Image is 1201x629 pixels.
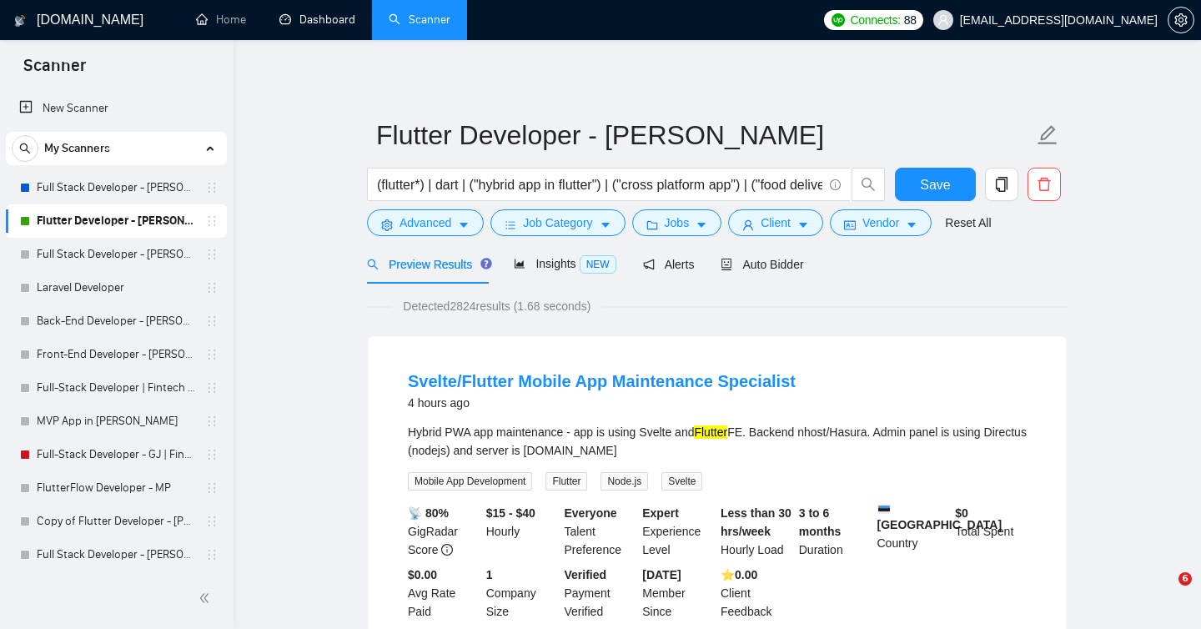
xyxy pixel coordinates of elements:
[37,538,195,571] a: Full Stack Developer - [PERSON_NAME]
[37,371,195,405] a: Full-Stack Developer | Fintech SaaS System
[874,504,952,559] div: Country
[205,214,219,228] span: holder
[399,214,451,232] span: Advanced
[920,174,950,195] span: Save
[37,438,195,471] a: Full-Stack Developer - GJ | Fintech SaaS System
[796,504,874,559] div: Duration
[600,219,611,231] span: caret-down
[205,281,219,294] span: holder
[1028,168,1061,201] button: delete
[646,219,658,231] span: folder
[408,393,796,413] div: 4 hours ago
[37,204,195,238] a: Flutter Developer - [PERSON_NAME]
[799,506,842,538] b: 3 to 6 months
[717,566,796,621] div: Client Feedback
[483,504,561,559] div: Hourly
[376,114,1033,156] input: Scanner name...
[632,209,722,236] button: folderJobscaret-down
[580,255,616,274] span: NEW
[665,214,690,232] span: Jobs
[561,566,640,621] div: Payment Verified
[205,348,219,361] span: holder
[952,504,1030,559] div: Total Spent
[486,568,493,581] b: 1
[721,506,791,538] b: Less than 30 hrs/week
[514,257,616,270] span: Insights
[850,11,900,29] span: Connects:
[904,11,917,29] span: 88
[405,566,483,621] div: Avg Rate Paid
[878,504,890,516] img: 🇪🇪
[1037,124,1058,146] span: edit
[377,174,822,195] input: Search Freelance Jobs...
[408,472,532,491] span: Mobile App Development
[505,219,516,231] span: bars
[721,568,757,581] b: ⭐️ 0.00
[367,259,379,270] span: search
[205,515,219,528] span: holder
[37,271,195,304] a: Laravel Developer
[565,568,607,581] b: Verified
[391,297,602,315] span: Detected 2824 results (1.68 seconds)
[937,14,949,26] span: user
[405,504,483,559] div: GigRadar Score
[441,544,453,556] span: info-circle
[37,238,195,271] a: Full Stack Developer - [PERSON_NAME]
[14,8,26,34] img: logo
[367,258,487,271] span: Preview Results
[852,177,884,192] span: search
[639,504,717,559] div: Experience Level
[389,13,450,27] a: searchScanner
[486,506,535,520] b: $15 - $40
[600,472,648,491] span: Node.js
[408,506,449,520] b: 📡 80%
[279,13,355,27] a: dashboardDashboard
[830,179,841,190] span: info-circle
[1168,13,1193,27] span: setting
[13,143,38,154] span: search
[1028,177,1060,192] span: delete
[561,504,640,559] div: Talent Preference
[205,548,219,561] span: holder
[761,214,791,232] span: Client
[514,258,525,269] span: area-chart
[19,92,214,125] a: New Scanner
[545,472,587,491] span: Flutter
[37,505,195,538] a: Copy of Flutter Developer - [PERSON_NAME]
[196,13,246,27] a: homeHome
[1168,13,1194,27] a: setting
[6,92,227,125] li: New Scanner
[205,181,219,194] span: holder
[381,219,393,231] span: setting
[955,506,968,520] b: $ 0
[6,132,227,571] li: My Scanners
[694,425,727,439] mark: Flutter
[205,248,219,261] span: holder
[728,209,823,236] button: userClientcaret-down
[12,135,38,162] button: search
[1168,7,1194,33] button: setting
[862,214,899,232] span: Vendor
[205,415,219,428] span: holder
[1144,572,1184,612] iframe: Intercom live chat
[205,448,219,461] span: holder
[832,13,845,27] img: upwork-logo.png
[895,168,976,201] button: Save
[44,132,110,165] span: My Scanners
[205,314,219,328] span: holder
[205,381,219,395] span: holder
[830,209,932,236] button: idcardVendorcaret-down
[408,568,437,581] b: $0.00
[643,259,655,270] span: notification
[985,168,1018,201] button: copy
[797,219,809,231] span: caret-down
[721,258,803,271] span: Auto Bidder
[37,171,195,204] a: Full Stack Developer - [PERSON_NAME]
[852,168,885,201] button: search
[37,471,195,505] a: FlutterFlow Developer - MP
[877,504,1003,531] b: [GEOGRAPHIC_DATA]
[523,214,592,232] span: Job Category
[639,566,717,621] div: Member Since
[945,214,991,232] a: Reset All
[906,219,917,231] span: caret-down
